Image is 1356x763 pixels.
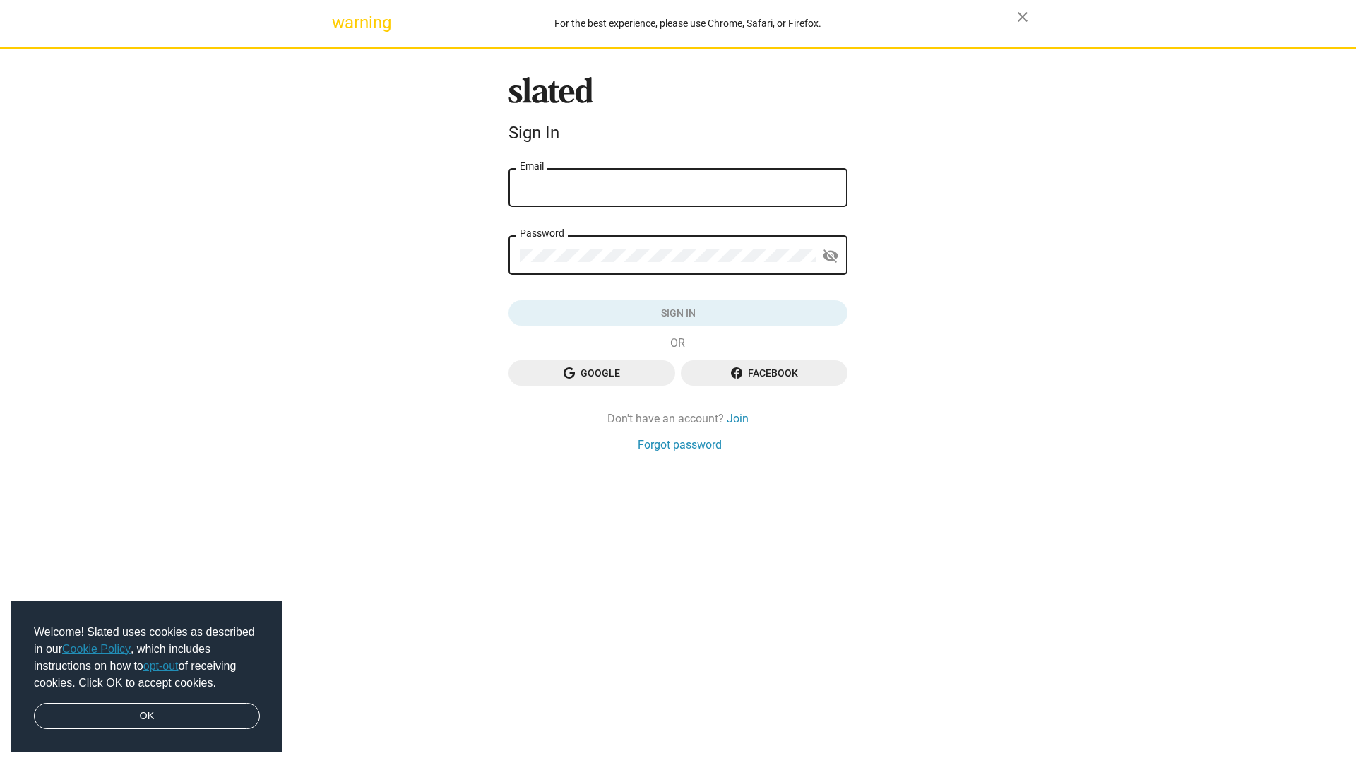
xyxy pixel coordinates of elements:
button: Google [509,360,675,386]
span: Google [520,360,664,386]
button: Show password [816,242,845,271]
a: opt-out [143,660,179,672]
a: Join [727,411,749,426]
mat-icon: warning [332,14,349,31]
button: Facebook [681,360,847,386]
div: Sign In [509,123,847,143]
span: Facebook [692,360,836,386]
sl-branding: Sign In [509,77,847,149]
a: dismiss cookie message [34,703,260,730]
mat-icon: visibility_off [822,245,839,267]
div: For the best experience, please use Chrome, Safari, or Firefox. [359,14,1017,33]
div: Don't have an account? [509,411,847,426]
a: Forgot password [638,437,722,452]
a: Cookie Policy [62,643,131,655]
span: Welcome! Slated uses cookies as described in our , which includes instructions on how to of recei... [34,624,260,692]
div: cookieconsent [11,601,282,752]
mat-icon: close [1014,8,1031,25]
